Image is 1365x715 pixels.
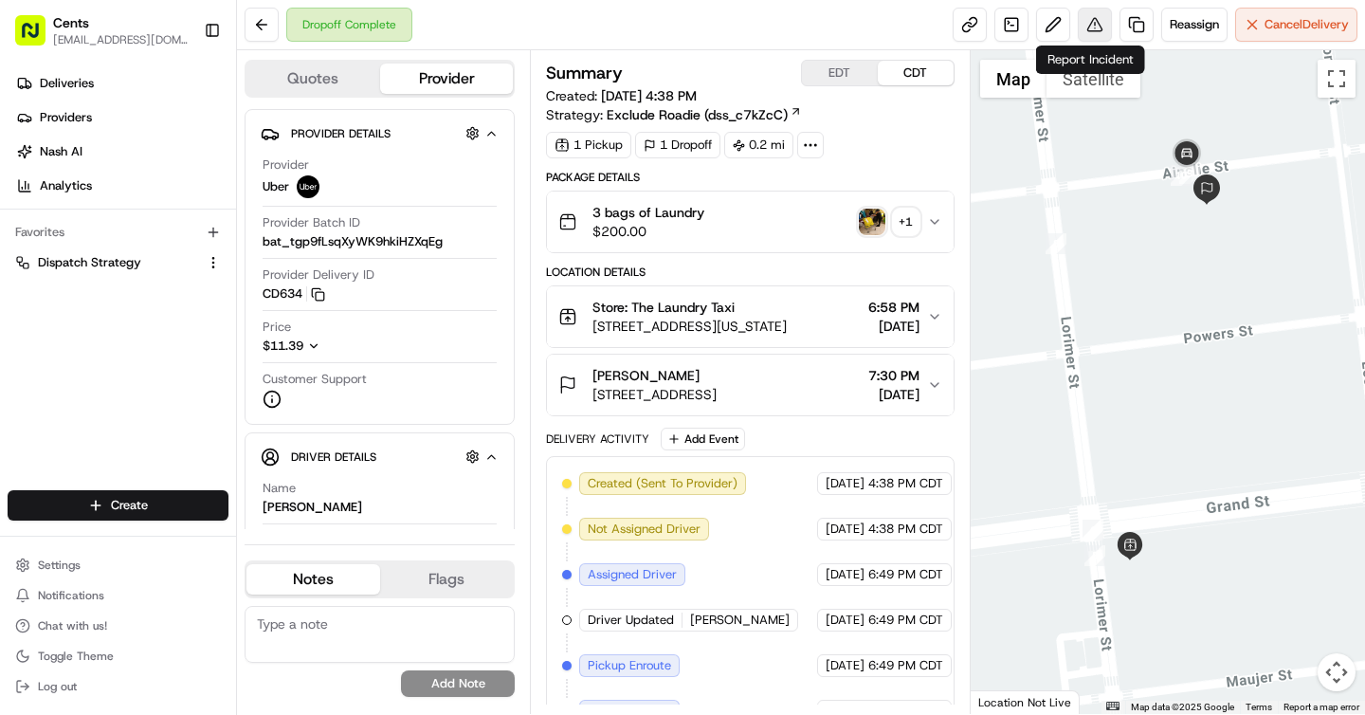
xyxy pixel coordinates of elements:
[291,126,391,141] span: Provider Details
[85,181,311,200] div: Start new chat
[592,203,704,222] span: 3 bags of Laundry
[59,294,154,309] span: [PERSON_NAME]
[160,426,175,441] div: 💻
[38,346,53,361] img: 1736555255976-a54dd68f-1ca7-489b-9aae-adbdc363a1c4
[263,338,303,354] span: $11.39
[8,171,236,201] a: Analytics
[868,566,943,583] span: 6:49 PM CDT
[868,521,943,538] span: 4:38 PM CDT
[246,64,380,94] button: Quotes
[546,132,631,158] div: 1 Pickup
[19,247,127,262] div: Past conversations
[1318,653,1356,691] button: Map camera controls
[592,298,735,317] span: Store: The Laundry Taxi
[263,156,309,174] span: Provider
[53,13,89,32] button: Cents
[1131,702,1234,712] span: Map data ©2025 Google
[19,76,345,106] p: Welcome 👋
[859,209,885,235] img: photo_proof_of_pickup image
[8,582,228,609] button: Notifications
[8,217,228,247] div: Favorites
[1283,702,1359,712] a: Report a map error
[8,613,228,639] button: Chat with us!
[263,499,362,516] div: [PERSON_NAME]
[547,355,953,415] button: [PERSON_NAME][STREET_ADDRESS]7:30 PM[DATE]
[38,558,81,573] span: Settings
[826,612,864,629] span: [DATE]
[588,612,674,629] span: Driver Updated
[607,105,788,124] span: Exclude Roadie (dss_c7kZcC)
[40,181,74,215] img: 8571987876998_91fb9ceb93ad5c398215_72.jpg
[592,385,717,404] span: [STREET_ADDRESS]
[1083,520,1103,541] div: 6
[59,345,154,360] span: [PERSON_NAME]
[261,118,499,149] button: Provider Details
[1171,165,1192,186] div: 10
[8,643,228,669] button: Toggle Theme
[153,416,312,450] a: 💻API Documentation
[294,243,345,266] button: See all
[1265,16,1349,33] span: Cancel Delivery
[49,122,313,142] input: Clear
[980,60,1046,98] button: Show street map
[8,8,196,53] button: Cents[EMAIL_ADDRESS][DOMAIN_NAME]
[157,294,164,309] span: •
[588,521,701,538] span: Not Assigned Driver
[263,371,367,388] span: Customer Support
[868,298,919,317] span: 6:58 PM
[607,105,802,124] a: Exclude Roadie (dss_c7kZcC)
[661,428,745,450] button: Add Event
[380,64,514,94] button: Provider
[724,132,793,158] div: 0.2 mi
[859,209,919,235] button: photo_proof_of_pickup image+1
[297,175,319,198] img: uber-new-logo.jpeg
[588,566,677,583] span: Assigned Driver
[547,286,953,347] button: Store: The Laundry Taxi[STREET_ADDRESS][US_STATE]6:58 PM[DATE]
[868,366,919,385] span: 7:30 PM
[179,424,304,443] span: API Documentation
[802,61,878,85] button: EDT
[588,475,737,492] span: Created (Sent To Provider)
[263,178,289,195] span: Uber
[263,214,360,231] span: Provider Batch ID
[291,449,376,465] span: Driver Details
[8,247,228,278] button: Dispatch Strategy
[1036,46,1145,74] div: Report Incident
[1046,60,1140,98] button: Show satellite imagery
[168,345,207,360] span: [DATE]
[868,657,943,674] span: 6:49 PM CDT
[8,137,236,167] a: Nash AI
[588,657,671,674] span: Pickup Enroute
[53,32,189,47] span: [EMAIL_ADDRESS][DOMAIN_NAME]
[134,469,229,485] a: Powered byPylon
[263,338,429,355] button: $11.39
[546,105,802,124] div: Strategy:
[8,68,236,99] a: Deliveries
[19,181,53,215] img: 1736555255976-a54dd68f-1ca7-489b-9aae-adbdc363a1c4
[8,552,228,578] button: Settings
[1084,545,1105,566] div: 5
[1170,16,1219,33] span: Reassign
[263,285,325,302] button: CD634
[8,102,236,133] a: Providers
[826,566,864,583] span: [DATE]
[547,192,953,252] button: 3 bags of Laundry$200.00photo_proof_of_pickup image+1
[38,588,104,603] span: Notifications
[975,689,1038,714] img: Google
[246,564,380,595] button: Notes
[263,233,443,250] span: bat_tgp9fLsqXyWK9hkiHZXqEg
[592,366,700,385] span: [PERSON_NAME]
[546,86,697,105] span: Created:
[826,657,864,674] span: [DATE]
[868,317,919,336] span: [DATE]
[1046,233,1066,254] div: 8
[1246,702,1272,712] a: Terms (opens in new tab)
[546,265,954,280] div: Location Details
[40,109,92,126] span: Providers
[263,480,296,497] span: Name
[592,317,787,336] span: [STREET_ADDRESS][US_STATE]
[40,143,82,160] span: Nash AI
[601,87,697,104] span: [DATE] 4:38 PM
[38,254,141,271] span: Dispatch Strategy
